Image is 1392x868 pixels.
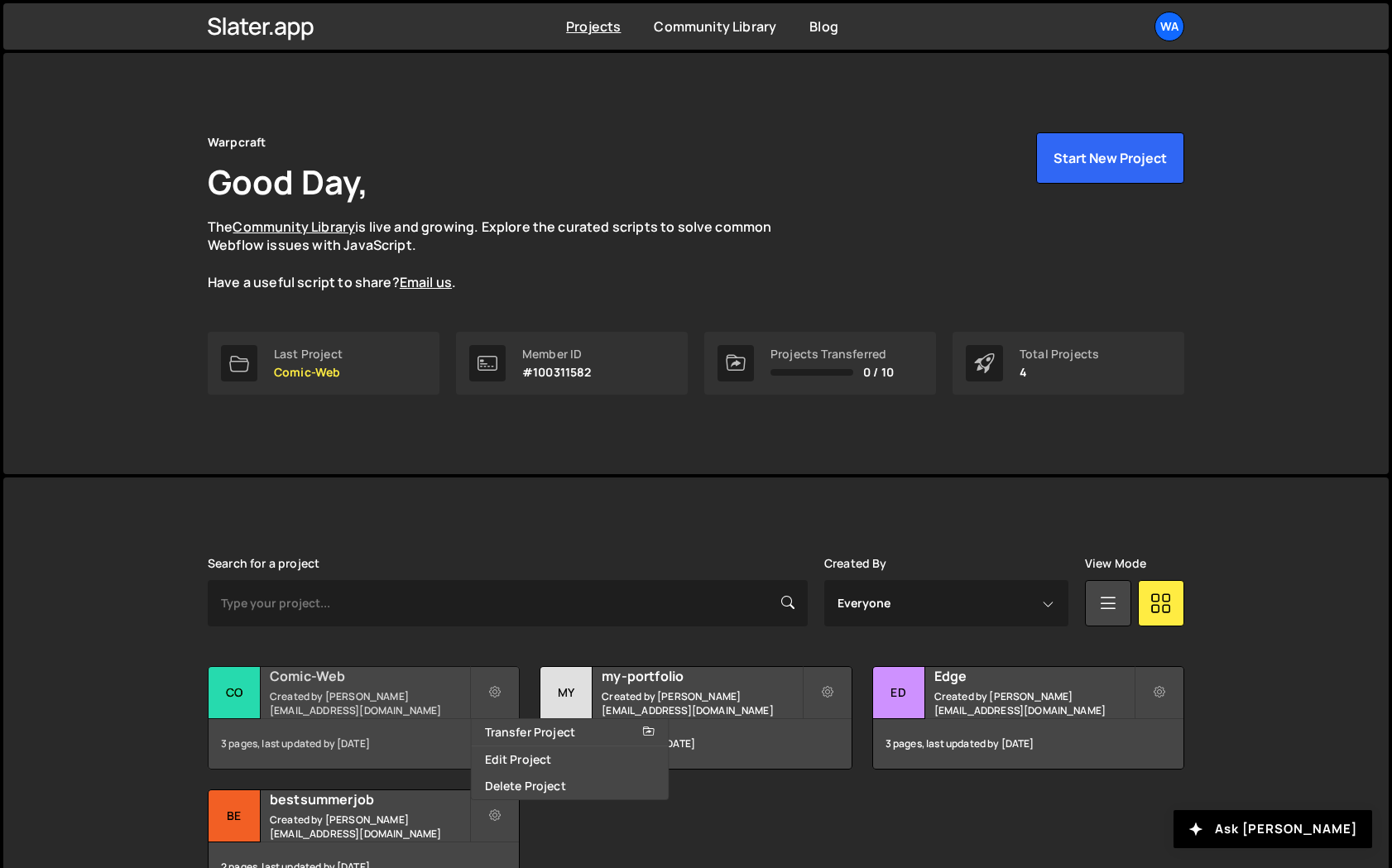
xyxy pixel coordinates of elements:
small: Created by [PERSON_NAME][EMAIL_ADDRESS][DOMAIN_NAME] [270,689,469,717]
a: Wa [1154,12,1184,41]
a: Community Library [654,17,776,36]
a: Community Library [233,218,355,236]
h1: Good Day, [208,159,368,204]
div: Member ID [522,348,592,361]
div: be [209,790,261,842]
label: View Mode [1085,557,1146,570]
div: 3 pages, last updated by [DATE] [209,719,519,769]
p: #100311582 [522,366,592,379]
a: Co Comic-Web Created by [PERSON_NAME][EMAIL_ADDRESS][DOMAIN_NAME] 3 pages, last updated by [DATE] [208,666,520,770]
h2: Edge [934,667,1134,685]
a: Blog [809,17,838,36]
label: Search for a project [208,557,319,570]
a: Projects [566,17,621,36]
div: Co [209,667,261,719]
div: 3 pages, last updated by [DATE] [873,719,1183,769]
div: Warpcraft [208,132,266,152]
a: Ed Edge Created by [PERSON_NAME][EMAIL_ADDRESS][DOMAIN_NAME] 3 pages, last updated by [DATE] [872,666,1184,770]
input: Type your project... [208,580,808,626]
a: Email us [400,273,452,291]
a: Delete Project [472,773,669,799]
a: Last Project Comic-Web [208,332,439,395]
p: The is live and growing. Explore the curated scripts to solve common Webflow issues with JavaScri... [208,218,804,292]
h2: bestsummerjob [270,790,469,808]
label: Created By [824,557,887,570]
button: Ask [PERSON_NAME] [1174,810,1372,848]
small: Created by [PERSON_NAME][EMAIL_ADDRESS][DOMAIN_NAME] [602,689,801,717]
div: Total Projects [1020,348,1099,361]
h2: Comic-Web [270,667,469,685]
small: Created by [PERSON_NAME][EMAIL_ADDRESS][DOMAIN_NAME] [270,813,469,841]
h2: my-portfolio [602,667,801,685]
div: Projects Transferred [770,348,894,361]
p: Comic-Web [274,366,343,379]
div: Ed [873,667,925,719]
span: 0 / 10 [863,366,894,379]
a: my my-portfolio Created by [PERSON_NAME][EMAIL_ADDRESS][DOMAIN_NAME] 1 page, last updated by [DATE] [540,666,852,770]
div: 1 page, last updated by [DATE] [540,719,851,769]
div: Last Project [274,348,343,361]
a: Edit Project [472,746,669,773]
p: 4 [1020,366,1099,379]
a: Transfer Project [472,719,669,746]
button: Start New Project [1036,132,1184,184]
div: my [540,667,593,719]
small: Created by [PERSON_NAME][EMAIL_ADDRESS][DOMAIN_NAME] [934,689,1134,717]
